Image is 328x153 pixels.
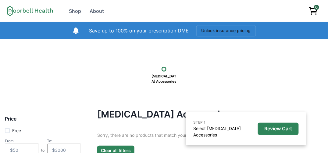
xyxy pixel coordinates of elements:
[69,7,81,15] div: Shop
[196,25,256,36] button: Unlock insurance pricing
[86,5,108,17] a: About
[90,7,104,15] div: About
[12,127,21,134] p: Free
[306,5,321,17] a: View cart
[65,5,85,17] a: Shop
[149,72,179,86] p: [MEDICAL_DATA] Accessories
[5,116,81,127] h5: Price
[89,27,189,34] p: Save up to 100% on your prescription DME
[97,109,312,120] h4: [MEDICAL_DATA] Accessories
[97,132,312,138] p: Sorry, there are no products that match your search. Clear your filters and try again.
[265,126,292,132] p: Review Cart
[314,5,319,10] span: 0
[193,120,255,125] p: STEP 1
[47,139,81,143] div: To:
[258,123,299,135] button: Review Cart
[193,126,241,137] a: Select [MEDICAL_DATA] Accessories
[5,139,39,143] div: From:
